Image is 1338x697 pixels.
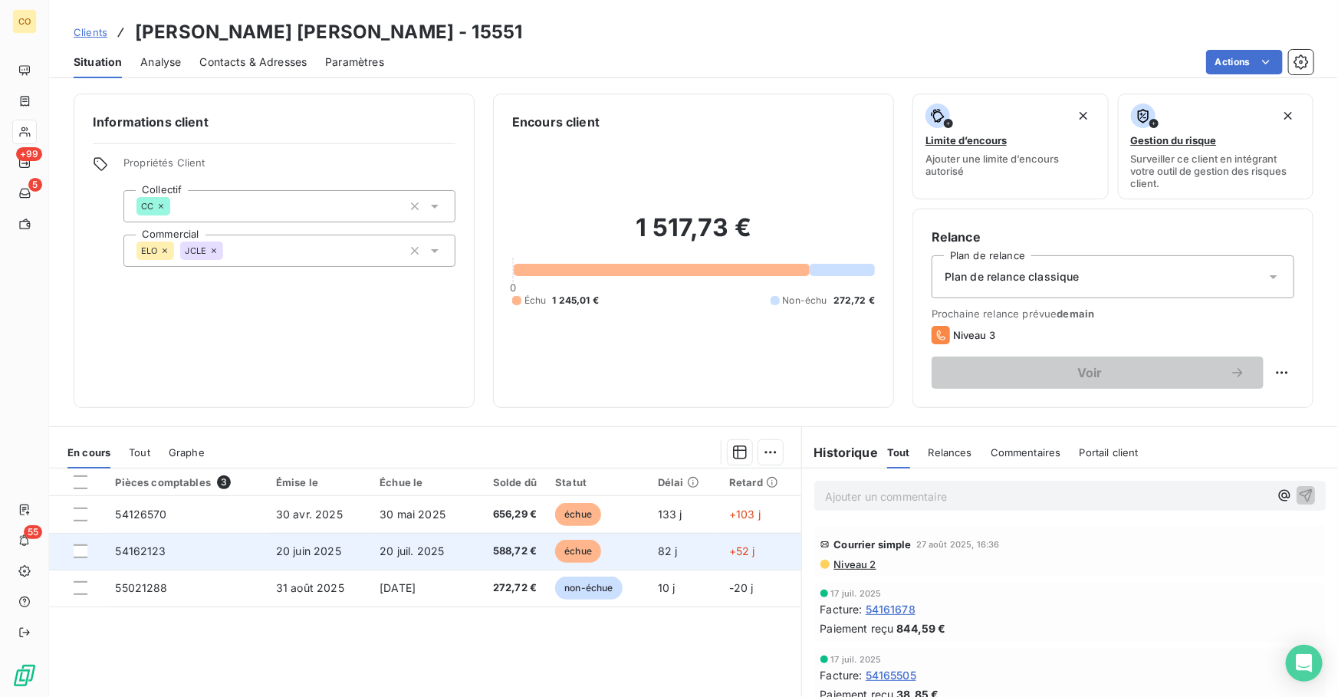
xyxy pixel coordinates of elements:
h6: Encours client [512,113,600,131]
span: Ajouter une limite d’encours autorisé [925,153,1096,177]
span: 20 juin 2025 [276,544,341,557]
h2: 1 517,73 € [512,212,875,258]
span: 31 août 2025 [276,581,344,594]
span: 5 [28,178,42,192]
span: Tout [887,446,910,459]
span: 844,59 € [897,620,946,636]
span: Graphe [169,446,205,459]
span: 0 [510,281,516,294]
h6: Informations client [93,113,455,131]
span: Échu [524,294,547,307]
span: Clients [74,26,107,38]
span: 17 juil. 2025 [831,655,882,664]
span: 30 avr. 2025 [276,508,343,521]
span: 20 juil. 2025 [380,544,444,557]
span: Situation [74,54,122,70]
div: Échue le [380,476,462,488]
span: Propriétés Client [123,156,455,178]
span: Portail client [1080,446,1139,459]
span: demain [1057,307,1095,320]
span: 54165505 [866,667,916,683]
span: 3 [217,475,231,489]
span: Non-échu [783,294,827,307]
button: Limite d’encoursAjouter une limite d’encours autorisé [912,94,1109,199]
img: Logo LeanPay [12,663,37,688]
h3: [PERSON_NAME] [PERSON_NAME] - 15551 [135,18,522,46]
button: Actions [1206,50,1283,74]
span: Limite d’encours [925,134,1007,146]
div: Statut [555,476,639,488]
div: Solde dû [481,476,537,488]
div: Open Intercom Messenger [1286,645,1323,682]
h6: Relance [932,228,1294,246]
span: 55 [24,525,42,539]
span: ELO [141,246,157,255]
span: Gestion du risque [1131,134,1217,146]
div: Pièces comptables [115,475,258,489]
span: 133 j [658,508,682,521]
span: 272,72 € [481,580,537,596]
span: Contacts & Adresses [199,54,307,70]
span: Facture : [820,601,863,617]
span: Voir [950,367,1230,379]
button: Gestion du risqueSurveiller ce client en intégrant votre outil de gestion des risques client. [1118,94,1314,199]
span: Courrier simple [834,538,912,551]
span: Facture : [820,667,863,683]
span: 82 j [658,544,678,557]
span: Niveau 2 [833,558,876,570]
span: 272,72 € [833,294,875,307]
div: Délai [658,476,711,488]
span: 54162123 [115,544,166,557]
span: -20 j [729,581,754,594]
span: 588,72 € [481,544,537,559]
span: 30 mai 2025 [380,508,445,521]
span: Niveau 3 [953,329,995,341]
span: JCLE [185,246,206,255]
div: Retard [729,476,792,488]
span: Paramètres [325,54,384,70]
span: échue [555,503,601,526]
span: Paiement reçu [820,620,894,636]
span: Tout [129,446,150,459]
button: Voir [932,357,1264,389]
div: CO [12,9,37,34]
span: 55021288 [115,581,167,594]
span: Relances [929,446,972,459]
input: Ajouter une valeur [170,199,182,213]
span: [DATE] [380,581,416,594]
span: Prochaine relance prévue [932,307,1294,320]
span: Plan de relance classique [945,269,1080,284]
span: 656,29 € [481,507,537,522]
span: 17 juil. 2025 [831,589,882,598]
span: En cours [67,446,110,459]
span: Surveiller ce client en intégrant votre outil de gestion des risques client. [1131,153,1301,189]
span: 27 août 2025, 16:36 [916,540,1000,549]
span: échue [555,540,601,563]
div: Émise le [276,476,361,488]
h6: Historique [802,443,879,462]
span: 10 j [658,581,676,594]
span: 54161678 [866,601,916,617]
a: Clients [74,25,107,40]
span: 1 245,01 € [553,294,600,307]
input: Ajouter une valeur [223,244,235,258]
span: +52 j [729,544,755,557]
span: Commentaires [991,446,1061,459]
span: CC [141,202,153,211]
span: +103 j [729,508,761,521]
span: +99 [16,147,42,161]
span: non-échue [555,577,622,600]
span: Analyse [140,54,181,70]
span: 54126570 [115,508,166,521]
